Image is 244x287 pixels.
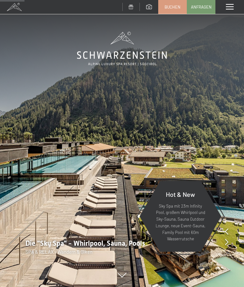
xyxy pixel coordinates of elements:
p: Sky Spa mit 23m Infinity Pool, großem Whirlpool und Sky-Sauna, Sauna Outdoor Lounge, neue Event-S... [155,203,206,243]
a: Anfragen [187,0,215,14]
span: SPA & RELAX - Wandern & Biken [25,249,92,255]
span: Buchen [165,4,180,10]
span: / [225,248,227,255]
span: Anfragen [191,4,212,10]
span: 8 [227,248,230,255]
a: Buchen [159,0,186,14]
span: Die "Sky Spa" - Whirlpool, Sauna, Pools [25,239,145,247]
span: 1 [223,248,225,255]
a: Hot & New Sky Spa mit 23m Infinity Pool, großem Whirlpool und Sky-Sauna, Sauna Outdoor Lounge, ne... [139,181,222,252]
span: Hot & New [166,190,195,198]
